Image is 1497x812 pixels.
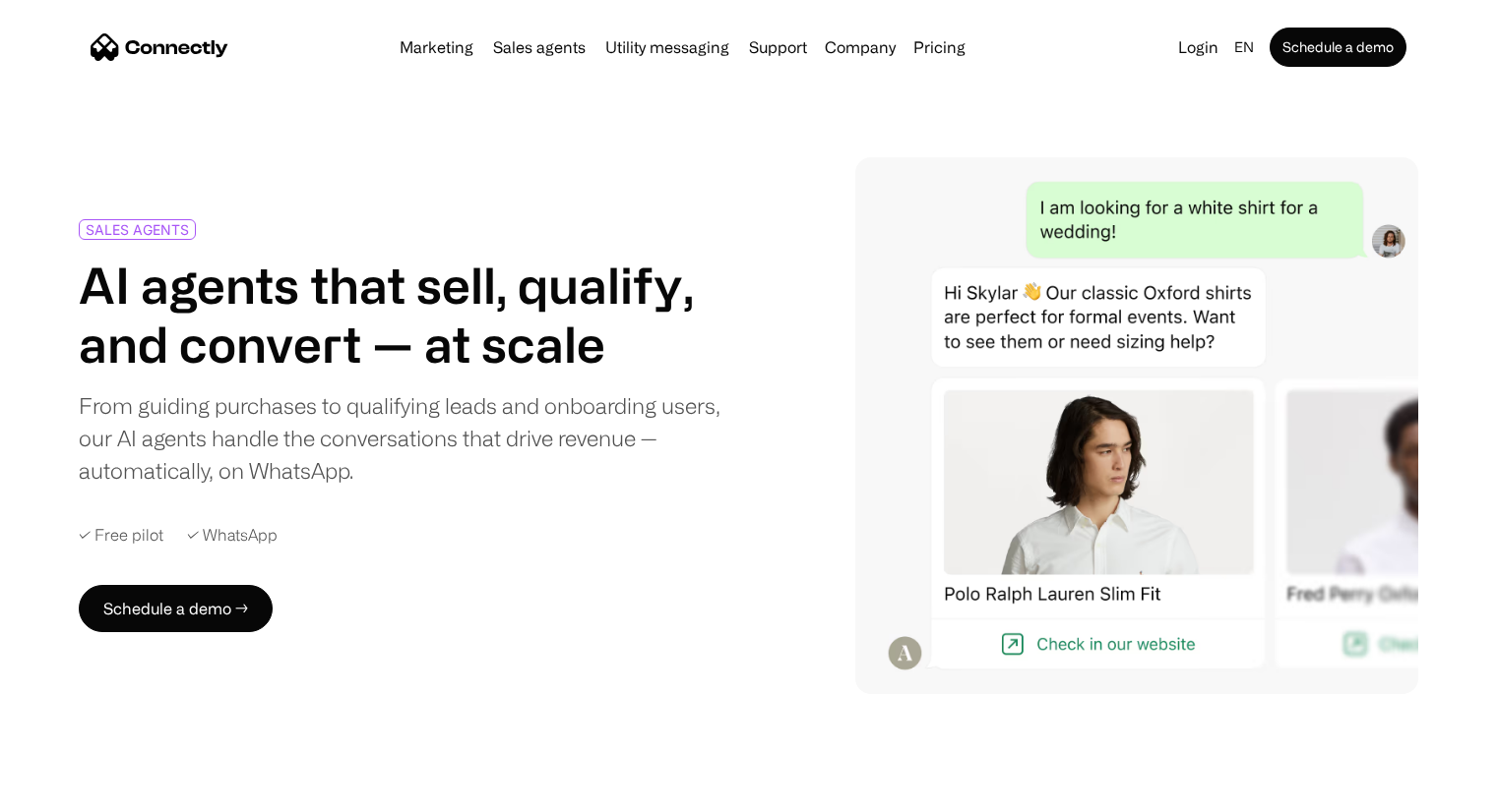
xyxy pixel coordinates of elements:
div: Company [819,33,902,61]
a: Support [741,39,815,55]
ul: Language list [39,778,118,805]
a: Schedule a demo [1270,28,1406,67]
a: Utility messaging [597,39,737,55]
a: home [91,32,228,62]
div: From guiding purchases to qualifying leads and onboarding users, our AI agents handle the convers... [79,389,724,487]
a: Pricing [905,39,973,55]
div: Company [825,33,896,61]
div: en [1226,33,1266,61]
aside: Language selected: English [20,776,118,805]
a: Marketing [392,39,481,55]
a: Sales agents [485,39,593,55]
a: Schedule a demo → [79,585,273,632]
div: ✓ WhatsApp [187,526,278,545]
h1: AI agents that sell, qualify, and convert — at scale [79,256,724,374]
div: SALES AGENTS [86,222,189,237]
div: ✓ Free pilot [79,526,163,545]
div: en [1234,33,1254,61]
a: Login [1170,33,1226,61]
